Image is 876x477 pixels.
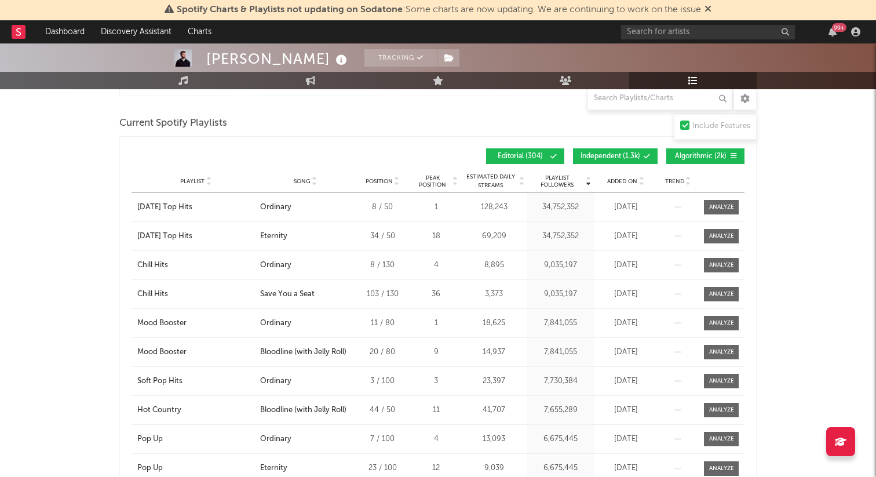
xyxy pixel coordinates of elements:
[206,49,350,68] div: [PERSON_NAME]
[530,463,591,474] div: 6,675,445
[463,289,524,300] div: 3,373
[414,260,458,271] div: 4
[463,173,517,190] span: Estimated Daily Streams
[414,347,458,358] div: 9
[137,289,168,300] div: Chill Hits
[414,318,458,329] div: 1
[137,318,254,329] a: Mood Booster
[356,347,408,358] div: 20 / 80
[260,405,346,416] div: Bloodline (with Jelly Roll)
[494,153,547,160] span: Editorial ( 304 )
[463,260,524,271] div: 8,895
[137,231,254,242] a: [DATE] Top Hits
[463,231,524,242] div: 69,209
[597,289,655,300] div: [DATE]
[137,347,254,358] a: Mood Booster
[137,231,192,242] div: [DATE] Top Hits
[530,376,591,387] div: 7,730,384
[530,405,591,416] div: 7,655,289
[356,202,408,213] div: 8 / 50
[356,260,408,271] div: 8 / 130
[674,153,727,160] span: Algorithmic ( 2k )
[530,202,591,213] div: 34,752,352
[463,405,524,416] div: 41,707
[530,260,591,271] div: 9,035,197
[93,20,180,43] a: Discovery Assistant
[666,148,744,164] button: Algorithmic(2k)
[597,260,655,271] div: [DATE]
[463,318,524,329] div: 18,625
[463,347,524,358] div: 14,937
[597,347,655,358] div: [DATE]
[597,318,655,329] div: [DATE]
[137,405,181,416] div: Hot Country
[665,178,684,185] span: Trend
[530,231,591,242] div: 34,752,352
[692,119,750,133] div: Include Features
[37,20,93,43] a: Dashboard
[137,318,187,329] div: Mood Booster
[486,148,564,164] button: Editorial(304)
[356,405,408,416] div: 44 / 50
[137,463,254,474] a: Pop Up
[530,174,584,188] span: Playlist Followers
[705,5,711,14] span: Dismiss
[260,347,346,358] div: Bloodline (with Jelly Roll)
[530,318,591,329] div: 7,841,055
[137,463,163,474] div: Pop Up
[137,202,254,213] a: [DATE] Top Hits
[260,376,291,387] div: Ordinary
[597,231,655,242] div: [DATE]
[414,434,458,445] div: 4
[137,289,254,300] a: Chill Hits
[137,405,254,416] a: Hot Country
[260,463,287,474] div: Eternity
[137,376,183,387] div: Soft Pop Hits
[180,20,220,43] a: Charts
[356,289,408,300] div: 103 / 130
[177,5,701,14] span: : Some charts are now updating. We are continuing to work on the issue
[356,231,408,242] div: 34 / 50
[828,27,837,37] button: 99+
[260,202,291,213] div: Ordinary
[119,116,227,130] span: Current Spotify Playlists
[581,153,640,160] span: Independent ( 1.3k )
[137,434,163,445] div: Pop Up
[832,23,846,32] div: 99 +
[356,434,408,445] div: 7 / 100
[356,376,408,387] div: 3 / 100
[587,87,732,110] input: Search Playlists/Charts
[530,434,591,445] div: 6,675,445
[414,231,458,242] div: 18
[260,318,291,329] div: Ordinary
[463,463,524,474] div: 9,039
[260,434,291,445] div: Ordinary
[414,202,458,213] div: 1
[260,231,287,242] div: Eternity
[597,405,655,416] div: [DATE]
[414,405,458,416] div: 11
[573,148,658,164] button: Independent(1.3k)
[137,347,187,358] div: Mood Booster
[356,463,408,474] div: 23 / 100
[414,174,451,188] span: Peak Position
[260,289,315,300] div: Save You a Seat
[414,289,458,300] div: 36
[177,5,403,14] span: Spotify Charts & Playlists not updating on Sodatone
[597,463,655,474] div: [DATE]
[294,178,311,185] span: Song
[597,376,655,387] div: [DATE]
[530,347,591,358] div: 7,841,055
[364,49,437,67] button: Tracking
[597,202,655,213] div: [DATE]
[597,434,655,445] div: [DATE]
[463,202,524,213] div: 128,243
[530,289,591,300] div: 9,035,197
[621,25,795,39] input: Search for artists
[137,260,168,271] div: Chill Hits
[137,434,254,445] a: Pop Up
[414,463,458,474] div: 12
[463,434,524,445] div: 13,093
[260,260,291,271] div: Ordinary
[607,178,637,185] span: Added On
